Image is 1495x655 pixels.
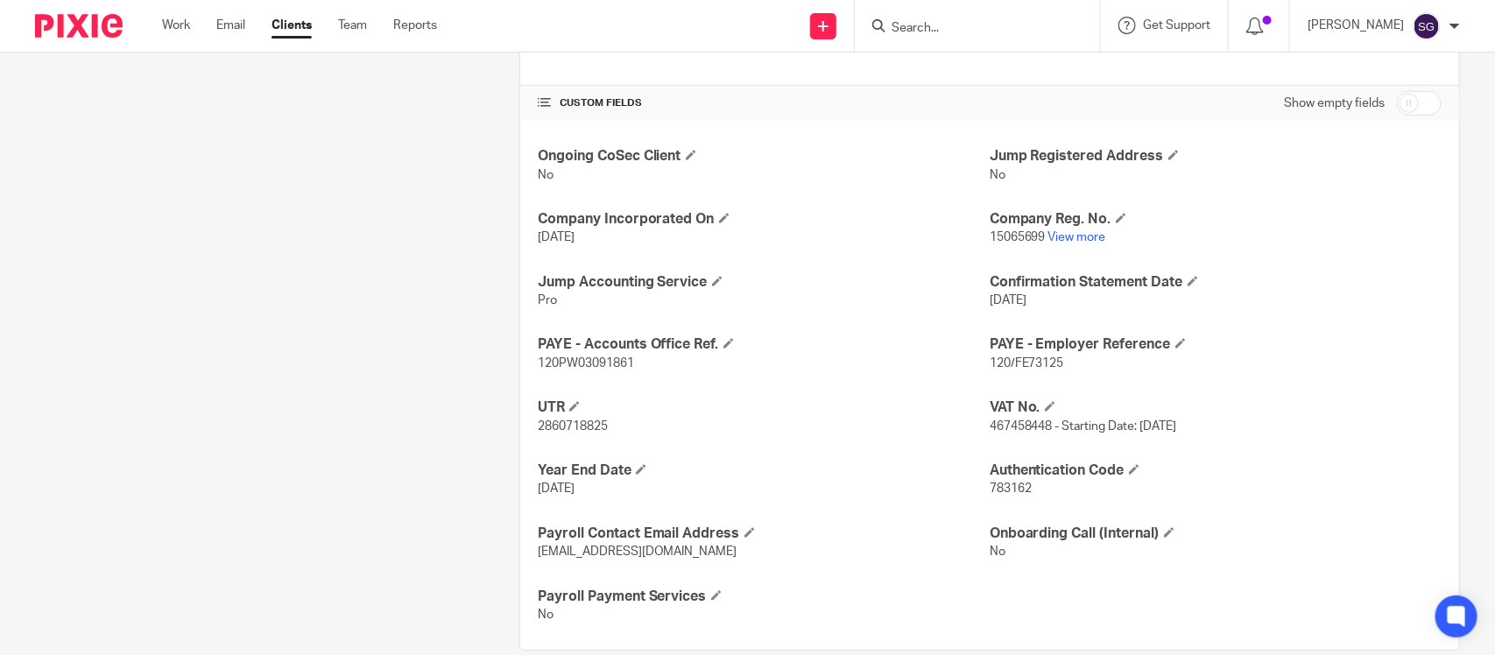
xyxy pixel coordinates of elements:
h4: PAYE - Accounts Office Ref. [538,335,990,354]
h4: VAT No. [990,398,1442,417]
span: 467458448 - Starting Date: [DATE] [990,420,1177,433]
span: No [990,546,1005,558]
h4: PAYE - Employer Reference [990,335,1442,354]
h4: Year End Date [538,461,990,480]
label: Show empty fields [1284,95,1385,112]
span: No [538,169,554,181]
h4: Onboarding Call (Internal) [990,525,1442,543]
span: 15065699 [990,231,1046,243]
img: Pixie [35,14,123,38]
a: Clients [271,17,312,34]
a: View more [1048,231,1106,243]
span: [DATE] [990,294,1026,306]
h4: Payroll Contact Email Address [538,525,990,543]
h4: Ongoing CoSec Client [538,147,990,166]
input: Search [890,21,1047,37]
span: Get Support [1143,19,1210,32]
p: [PERSON_NAME] [1308,17,1404,34]
h4: Jump Registered Address [990,147,1442,166]
h4: CUSTOM FIELDS [538,96,990,110]
span: 120PW03091861 [538,357,634,370]
span: [DATE] [538,231,575,243]
a: Work [162,17,190,34]
h4: Confirmation Statement Date [990,273,1442,292]
span: [EMAIL_ADDRESS][DOMAIN_NAME] [538,546,737,558]
span: 2860718825 [538,420,608,433]
h4: Company Reg. No. [990,210,1442,229]
h4: Payroll Payment Services [538,588,990,606]
span: No [538,609,554,621]
h4: Company Incorporated On [538,210,990,229]
a: Reports [393,17,437,34]
a: Email [216,17,245,34]
span: Pro [538,294,557,306]
a: Team [338,17,367,34]
img: svg%3E [1413,12,1441,40]
h4: UTR [538,398,990,417]
span: 120/FE73125 [990,357,1064,370]
span: [DATE] [538,482,575,495]
h4: Jump Accounting Service [538,273,990,292]
h4: Authentication Code [990,461,1442,480]
span: 783162 [990,482,1032,495]
span: No [990,169,1005,181]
